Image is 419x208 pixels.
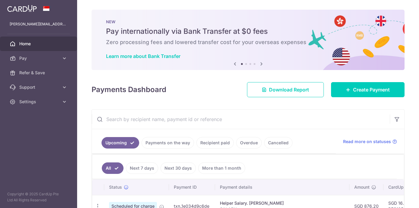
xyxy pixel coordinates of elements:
a: Read more on statuses [343,139,397,145]
h4: Payments Dashboard [92,84,166,95]
div: Helper Salary. [PERSON_NAME] [220,200,345,206]
a: Cancelled [264,137,292,149]
p: [PERSON_NAME][EMAIL_ADDRESS][PERSON_NAME][DOMAIN_NAME] [10,21,67,27]
h5: Pay internationally via Bank Transfer at $0 fees [106,27,390,36]
a: Learn more about Bank Transfer [106,53,180,59]
th: Payment details [215,179,349,195]
span: Status [109,184,122,190]
th: Payment ID [169,179,215,195]
a: Download Report [247,82,324,97]
p: NEW [106,19,390,24]
h6: Zero processing fees and lowered transfer cost for your overseas expenses [106,39,390,46]
a: Recipient paid [196,137,234,149]
span: CardUp fee [388,184,411,190]
span: Home [19,41,59,47]
span: Refer & Save [19,70,59,76]
a: Create Payment [331,82,405,97]
a: Next 7 days [126,162,158,174]
a: Next 30 days [161,162,196,174]
span: Amount [354,184,370,190]
span: Read more on statuses [343,139,391,145]
a: All [102,162,124,174]
span: Settings [19,99,59,105]
a: Payments on the way [142,137,194,149]
a: More than 1 month [198,162,245,174]
img: CardUp [7,5,37,12]
span: Support [19,84,59,90]
span: Create Payment [353,86,390,93]
a: Upcoming [102,137,139,149]
span: Download Report [269,86,309,93]
input: Search by recipient name, payment id or reference [92,110,390,129]
span: Pay [19,55,59,61]
img: Bank transfer banner [92,10,405,70]
a: Overdue [236,137,262,149]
